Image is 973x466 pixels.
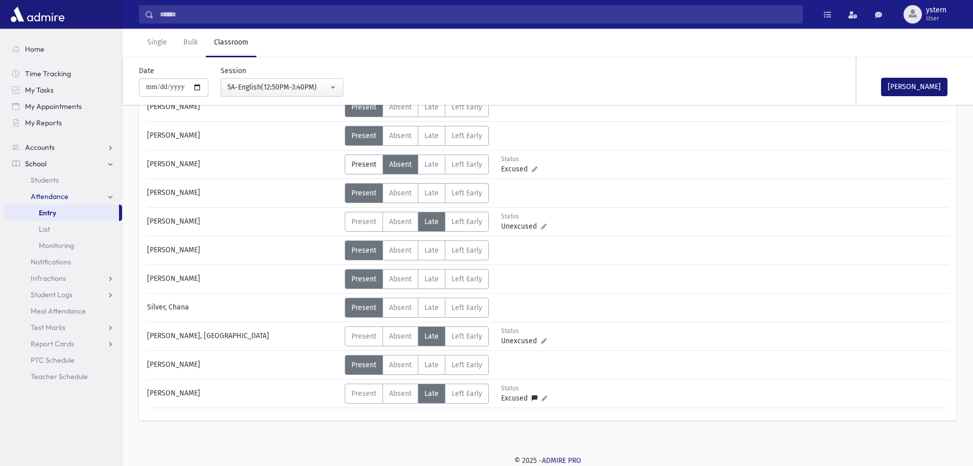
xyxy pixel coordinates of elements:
span: Late [424,303,439,312]
span: Notifications [31,257,71,267]
div: [PERSON_NAME] [142,269,345,289]
a: Notifications [4,254,122,270]
a: My Appointments [4,98,122,115]
div: AttTypes [345,269,489,289]
span: Left Early [452,275,482,283]
span: Left Early [452,160,482,169]
a: Single [139,29,175,57]
span: My Reports [25,118,62,127]
span: Absent [389,131,412,140]
span: PTC Schedule [31,356,75,365]
a: Attendance [4,188,122,205]
span: Present [351,332,376,341]
span: Absent [389,246,412,255]
span: Left Early [452,361,482,369]
div: AttTypes [345,97,489,117]
span: Teacher Schedule [31,372,88,381]
span: Home [25,45,44,54]
span: Present [351,246,376,255]
span: Late [424,189,439,197]
span: Unexcused [501,221,541,232]
span: Report Cards [31,339,74,348]
span: Absent [389,389,412,398]
span: Late [424,103,439,112]
div: Status [501,326,547,336]
div: [PERSON_NAME] [142,126,345,146]
div: AttTypes [345,212,489,232]
span: Present [351,103,376,112]
span: Excused [501,164,532,174]
span: Left Early [452,246,482,255]
span: Absent [389,332,412,341]
div: Status [501,212,547,221]
label: Session [221,65,246,76]
a: Meal Attendance [4,303,122,319]
div: AttTypes [345,326,489,346]
span: Left Early [452,217,482,226]
a: Entry [4,205,119,221]
span: Left Early [452,131,482,140]
span: Attendance [31,192,68,201]
div: Silver, Chana [142,298,345,318]
span: Present [351,303,376,312]
a: Report Cards [4,336,122,352]
span: My Appointments [25,102,82,111]
span: Entry [39,208,56,217]
span: Students [31,175,59,185]
div: [PERSON_NAME] [142,183,345,203]
span: Meal Attendance [31,306,86,316]
span: Late [424,246,439,255]
input: Search [154,5,802,24]
span: Late [424,332,439,341]
a: Classroom [206,29,256,57]
div: AttTypes [345,384,489,404]
span: School [25,159,46,168]
span: Present [351,361,376,369]
span: Absent [389,189,412,197]
a: Student Logs [4,286,122,303]
div: Status [501,384,547,393]
a: Test Marks [4,319,122,336]
span: Present [351,389,376,398]
a: My Reports [4,115,122,131]
span: Test Marks [31,323,65,332]
div: © 2025 - [139,455,957,466]
span: Time Tracking [25,69,71,78]
div: AttTypes [345,154,489,174]
div: [PERSON_NAME] [142,240,345,260]
span: Left Early [452,389,482,398]
span: Absent [389,103,412,112]
span: Late [424,160,439,169]
button: [PERSON_NAME] [881,78,947,96]
div: AttTypes [345,355,489,375]
span: Present [351,189,376,197]
a: Time Tracking [4,65,122,82]
span: Left Early [452,103,482,112]
span: Excused [501,393,532,404]
span: Present [351,275,376,283]
span: Absent [389,160,412,169]
div: [PERSON_NAME] [142,154,345,174]
span: Late [424,361,439,369]
span: Unexcused [501,336,541,346]
a: List [4,221,122,237]
span: Student Logs [31,290,73,299]
span: Late [424,389,439,398]
div: AttTypes [345,298,489,318]
span: User [926,14,946,23]
span: Late [424,217,439,226]
div: [PERSON_NAME] [142,355,345,375]
span: My Tasks [25,85,54,95]
span: Left Early [452,332,482,341]
a: School [4,156,122,172]
span: Present [351,131,376,140]
span: Absent [389,275,412,283]
span: Accounts [25,143,55,152]
a: Accounts [4,139,122,156]
img: AdmirePro [8,4,67,25]
span: Late [424,275,439,283]
span: List [39,225,50,234]
label: Date [139,65,154,76]
span: Left Early [452,189,482,197]
div: [PERSON_NAME] [142,212,345,232]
